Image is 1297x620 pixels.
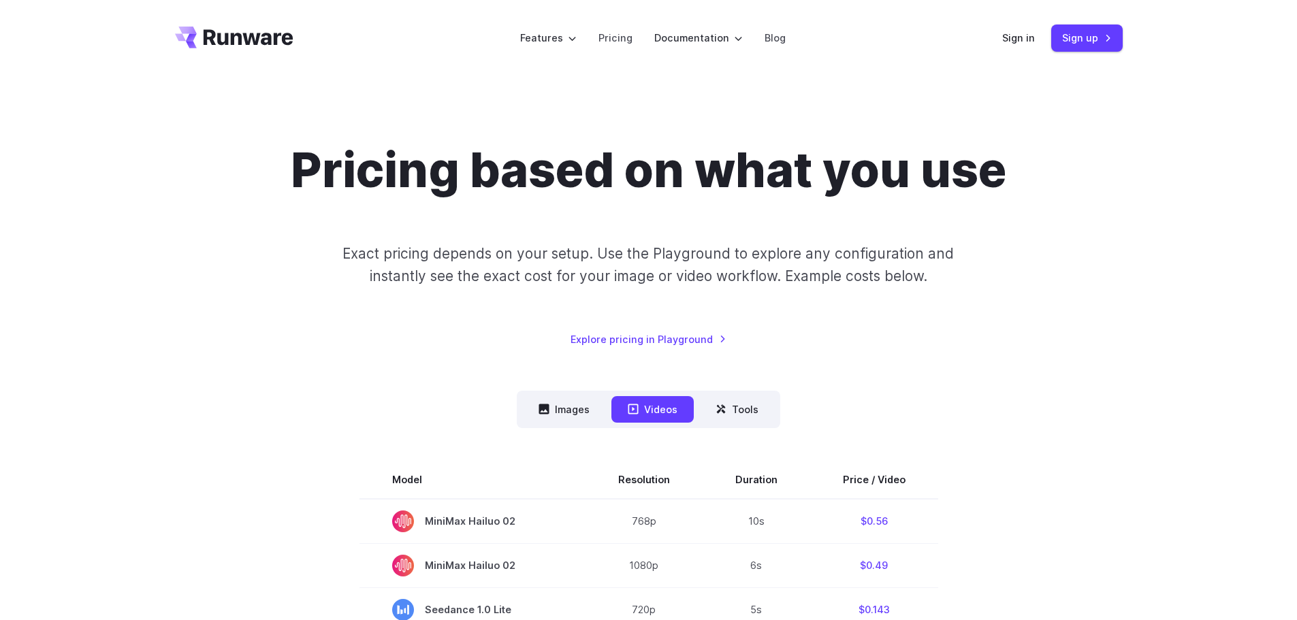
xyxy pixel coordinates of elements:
a: Explore pricing in Playground [571,331,726,347]
label: Features [520,30,577,46]
span: MiniMax Hailuo 02 [392,555,553,576]
button: Videos [611,396,694,423]
a: Blog [765,30,786,46]
th: Duration [703,461,810,499]
button: Images [522,396,606,423]
td: 6s [703,543,810,587]
p: Exact pricing depends on your setup. Use the Playground to explore any configuration and instantl... [317,242,980,288]
td: $0.49 [810,543,938,587]
span: MiniMax Hailuo 02 [392,510,553,532]
th: Resolution [586,461,703,499]
td: 1080p [586,543,703,587]
th: Price / Video [810,461,938,499]
h1: Pricing based on what you use [291,142,1006,199]
button: Tools [699,396,775,423]
a: Sign in [1002,30,1035,46]
a: Sign up [1051,25,1123,51]
td: $0.56 [810,499,938,544]
td: 10s [703,499,810,544]
label: Documentation [654,30,743,46]
a: Pricing [598,30,633,46]
th: Model [359,461,586,499]
a: Go to / [175,27,293,48]
td: 768p [586,499,703,544]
